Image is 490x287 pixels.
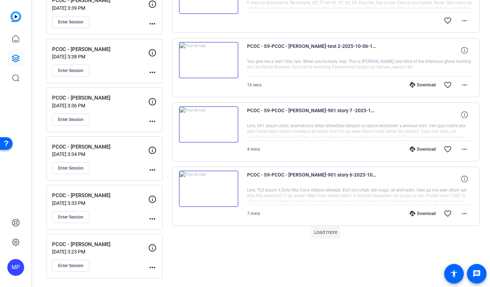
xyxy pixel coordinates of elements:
img: thumb-nail [179,42,238,78]
mat-icon: favorite_border [444,145,452,153]
button: Enter Session [52,114,89,125]
mat-icon: message [473,270,481,278]
p: [DATE] 3:38 PM [52,54,148,59]
mat-icon: more_horiz [460,81,469,89]
p: [DATE] 3:23 PM [52,249,148,254]
button: Enter Session [52,16,89,28]
p: [DATE] 3:34 PM [52,151,148,157]
img: thumb-nail [179,106,238,143]
button: Enter Session [52,162,89,174]
span: Enter Session [58,214,84,220]
span: 4 mins [247,147,260,152]
p: [DATE] 3:39 PM [52,5,148,11]
mat-icon: more_horiz [460,16,469,25]
button: Load more [311,226,340,238]
div: Download [406,146,439,152]
mat-icon: more_horiz [460,209,469,218]
p: [DATE] 3:33 PM [52,200,148,206]
mat-icon: favorite_border [444,81,452,89]
span: Enter Session [58,68,84,73]
p: PCOC - [PERSON_NAME] [52,143,148,151]
p: PCOC - [PERSON_NAME] [52,45,148,53]
span: 7 mins [247,211,260,216]
span: Load more [314,229,337,236]
div: Download [406,82,439,88]
mat-icon: more_horiz [148,117,157,125]
button: Enter Session [52,260,89,272]
span: PCOC - S9-PCOC - [PERSON_NAME]-901 story 7 -2025-10-06-11-44-10-071-0 [247,106,376,123]
span: Enter Session [58,117,84,122]
span: PCOC - S9-PCOC - [PERSON_NAME]-test 2-2025-10-06-11-49-56-345-0 [247,42,376,59]
span: 16 secs [247,82,261,87]
img: thumb-nail [179,171,238,207]
p: PCOC - [PERSON_NAME] [52,241,148,249]
p: PCOC - [PERSON_NAME] [52,94,148,102]
mat-icon: more_horiz [148,263,157,272]
mat-icon: more_horiz [148,20,157,28]
mat-icon: more_horiz [148,68,157,77]
div: Download [406,211,439,216]
div: MP [7,259,24,276]
button: Enter Session [52,211,89,223]
span: Enter Session [58,263,84,268]
span: Enter Session [58,19,84,25]
p: [DATE] 3:36 PM [52,103,148,108]
mat-icon: more_horiz [460,145,469,153]
mat-icon: more_horiz [148,215,157,223]
img: blue-gradient.svg [10,11,21,22]
span: Enter Session [58,165,84,171]
span: PCOC - S9-PCOC - [PERSON_NAME]-901 story 6-2025-10-06-11-36-46-012-0 [247,171,376,187]
p: PCOC - [PERSON_NAME] [52,192,148,200]
mat-icon: favorite_border [444,209,452,218]
mat-icon: accessibility [450,270,458,278]
button: Enter Session [52,65,89,77]
mat-icon: favorite_border [444,16,452,25]
mat-icon: more_horiz [148,166,157,174]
